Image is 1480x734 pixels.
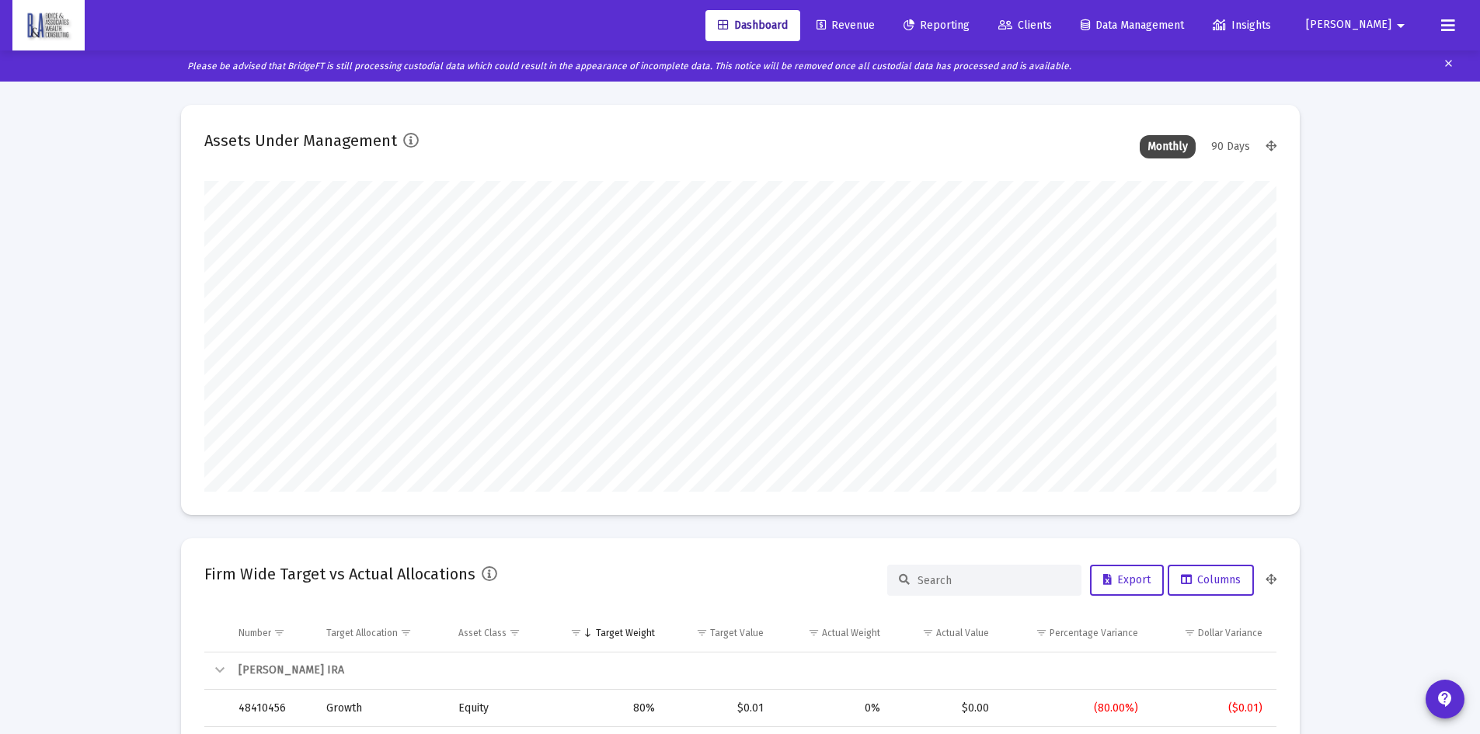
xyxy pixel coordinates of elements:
[273,627,285,638] span: Show filter options for column 'Number'
[326,627,398,639] div: Target Allocation
[447,690,550,727] td: Equity
[561,701,655,716] div: 80%
[710,627,764,639] div: Target Value
[936,627,989,639] div: Actual Value
[204,652,228,690] td: Collapse
[1306,19,1391,32] span: [PERSON_NAME]
[677,701,764,716] div: $0.01
[696,627,708,638] span: Show filter options for column 'Target Value'
[315,690,447,727] td: Growth
[705,10,800,41] a: Dashboard
[204,562,475,586] h2: Firm Wide Target vs Actual Allocations
[1011,701,1138,716] div: (80.00%)
[785,701,880,716] div: 0%
[1391,10,1410,41] mat-icon: arrow_drop_down
[922,627,934,638] span: Show filter options for column 'Actual Value'
[1203,135,1258,158] div: 90 Days
[1068,10,1196,41] a: Data Management
[315,614,447,652] td: Column Target Allocation
[891,614,1001,652] td: Column Actual Value
[509,627,521,638] span: Show filter options for column 'Asset Class'
[187,61,1071,71] i: Please be advised that BridgeFT is still processing custodial data which could result in the appe...
[822,627,880,639] div: Actual Weight
[1140,135,1196,158] div: Monthly
[1160,701,1262,716] div: ($0.01)
[239,663,1262,678] div: [PERSON_NAME] IRA
[1090,565,1164,596] button: Export
[1036,627,1047,638] span: Show filter options for column 'Percentage Variance'
[775,614,891,652] td: Column Actual Weight
[1443,54,1454,78] mat-icon: clear
[228,690,315,727] td: 48410456
[902,701,990,716] div: $0.00
[239,627,271,639] div: Number
[1181,573,1241,586] span: Columns
[718,19,788,32] span: Dashboard
[1287,9,1429,40] button: [PERSON_NAME]
[1081,19,1184,32] span: Data Management
[1184,627,1196,638] span: Show filter options for column 'Dollar Variance'
[1103,573,1151,586] span: Export
[458,627,507,639] div: Asset Class
[596,627,655,639] div: Target Weight
[1168,565,1254,596] button: Columns
[400,627,412,638] span: Show filter options for column 'Target Allocation'
[986,10,1064,41] a: Clients
[1149,614,1276,652] td: Column Dollar Variance
[666,614,775,652] td: Column Target Value
[24,10,73,41] img: Dashboard
[1200,10,1283,41] a: Insights
[1000,614,1149,652] td: Column Percentage Variance
[1050,627,1138,639] div: Percentage Variance
[447,614,550,652] td: Column Asset Class
[998,19,1052,32] span: Clients
[550,614,666,652] td: Column Target Weight
[228,614,315,652] td: Column Number
[1198,627,1262,639] div: Dollar Variance
[204,128,397,153] h2: Assets Under Management
[904,19,970,32] span: Reporting
[817,19,875,32] span: Revenue
[808,627,820,638] span: Show filter options for column 'Actual Weight'
[1436,690,1454,708] mat-icon: contact_support
[1213,19,1271,32] span: Insights
[918,574,1070,587] input: Search
[804,10,887,41] a: Revenue
[891,10,982,41] a: Reporting
[570,627,582,638] span: Show filter options for column 'Target Weight'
